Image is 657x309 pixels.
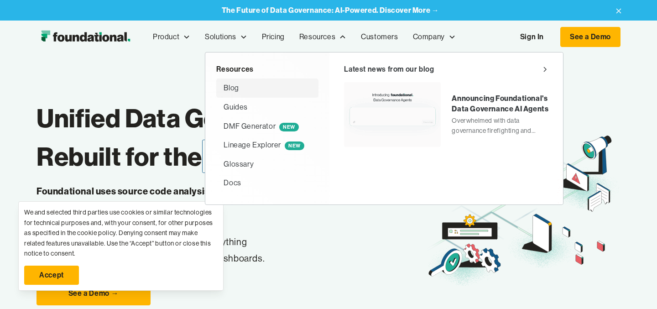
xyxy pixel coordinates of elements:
[36,28,135,46] img: Foundational Logo
[354,22,405,52] a: Customers
[146,22,198,52] div: Product
[224,120,299,132] div: DMF Generator
[511,27,553,47] a: Sign In
[406,22,463,52] div: Company
[216,117,318,136] a: DMF GeneratorNEW
[24,207,218,258] div: We and selected third parties use cookies or similar technologies for technical purposes and, wit...
[36,282,151,305] a: See a Demo →
[36,183,387,267] p: Prevent incidents before any bad code is live, track data and AI pipelines, and govern everything...
[216,155,318,174] a: Glossary
[216,173,318,193] a: Docs
[36,28,135,46] a: home
[344,63,548,75] a: Latest news from our blog
[452,93,548,114] div: Announcing Foundational's Data Governance AI Agents
[198,22,254,52] div: Solutions
[222,6,439,15] a: The Future of Data Governance: AI-Powered. Discover More →
[285,141,304,150] span: NEW
[292,22,354,52] div: Resources
[205,52,563,205] nav: Resources
[413,31,445,43] div: Company
[279,123,299,131] span: NEW
[216,98,318,117] a: Guides
[299,31,335,43] div: Resources
[36,99,426,176] h1: Unified Data Governance— Rebuilt for the
[224,101,248,113] div: Guides
[216,79,318,98] a: Blog
[24,266,79,285] a: Accept
[224,158,254,170] div: Glossary
[560,27,620,47] a: See a Demo
[344,82,548,147] a: Announcing Foundational's Data Governance AI AgentsOverwhelmed with data governance firefighting ...
[611,265,657,309] iframe: Chat Widget
[224,139,304,151] div: Lineage Explorer
[202,140,280,173] span: AI Era
[216,63,318,75] div: Resources
[205,31,236,43] div: Solutions
[344,63,434,75] div: Latest news from our blog
[153,31,179,43] div: Product
[36,185,358,214] strong: Foundational uses source code analysis to govern all the data and its code: Everything, everywher...
[255,22,292,52] a: Pricing
[452,115,548,136] div: Overwhelmed with data governance firefighting and never-ending struggles with a long list of requ...
[224,177,241,189] div: Docs
[222,5,439,15] strong: The Future of Data Governance: AI-Powered. Discover More →
[216,136,318,155] a: Lineage ExplorerNEW
[224,82,239,94] div: Blog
